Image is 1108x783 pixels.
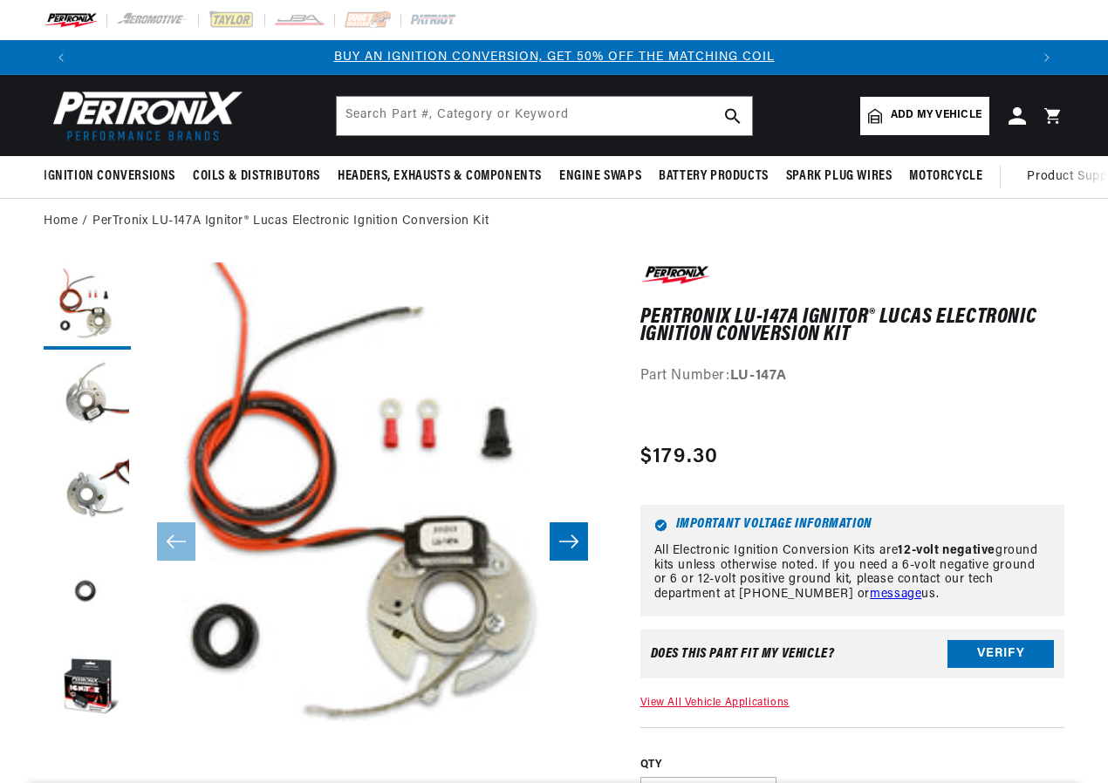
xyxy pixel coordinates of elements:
[891,107,981,124] span: Add my vehicle
[654,544,1051,603] p: All Electronic Ignition Conversion Kits are ground kits unless otherwise noted. If you need a 6-v...
[44,212,1064,231] nav: breadcrumbs
[786,167,893,186] span: Spark Plug Wires
[651,647,835,661] div: Does This part fit My vehicle?
[338,167,542,186] span: Headers, Exhausts & Components
[730,369,787,383] strong: LU-147A
[777,156,901,197] summary: Spark Plug Wires
[92,212,489,231] a: PerTronix LU-147A Ignitor® Lucas Electronic Ignition Conversion Kit
[79,48,1029,67] div: Announcement
[44,40,79,75] button: Translation missing: en.sections.announcements.previous_announcement
[654,519,1051,532] h6: Important Voltage Information
[551,156,650,197] summary: Engine Swaps
[898,544,995,557] strong: 12-volt negative
[337,97,752,135] input: Search Part #, Category or Keyword
[909,167,982,186] span: Motorcycle
[640,758,1065,773] label: QTY
[157,522,195,561] button: Slide left
[947,640,1054,668] button: Verify
[44,167,175,186] span: Ignition Conversions
[900,156,991,197] summary: Motorcycle
[329,156,551,197] summary: Headers, Exhausts & Components
[640,365,1065,388] div: Part Number:
[44,212,78,231] a: Home
[193,167,320,186] span: Coils & Distributors
[184,156,329,197] summary: Coils & Distributors
[44,85,244,146] img: Pertronix
[79,48,1029,67] div: 1 of 3
[44,358,131,446] button: Load image 2 in gallery view
[860,97,989,135] a: Add my vehicle
[1029,40,1064,75] button: Translation missing: en.sections.announcements.next_announcement
[44,454,131,541] button: Load image 3 in gallery view
[714,97,752,135] button: search button
[640,698,790,708] a: View All Vehicle Applications
[870,588,921,601] a: message
[640,309,1065,344] h1: PerTronix LU-147A Ignitor® Lucas Electronic Ignition Conversion Kit
[559,167,641,186] span: Engine Swaps
[550,522,588,561] button: Slide right
[44,262,131,350] button: Load image 1 in gallery view
[44,646,131,733] button: Load image 5 in gallery view
[44,156,184,197] summary: Ignition Conversions
[659,167,769,186] span: Battery Products
[44,550,131,637] button: Load image 4 in gallery view
[334,51,775,64] a: BUY AN IGNITION CONVERSION, GET 50% OFF THE MATCHING COIL
[650,156,777,197] summary: Battery Products
[640,441,719,473] span: $179.30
